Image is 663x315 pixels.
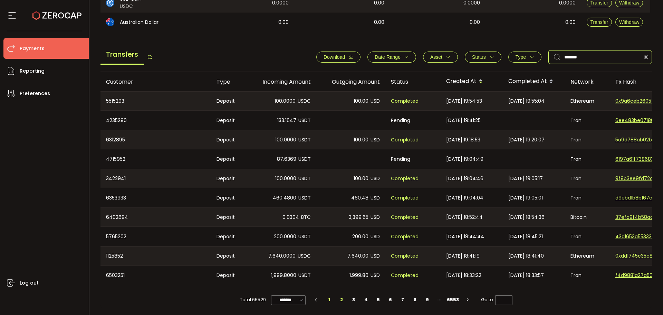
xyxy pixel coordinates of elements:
span: 100.00 [354,97,368,105]
span: USDT [298,194,311,202]
span: 460.48 [351,194,368,202]
span: [DATE] 18:41:40 [508,252,544,260]
span: USD [371,136,380,144]
span: 100.0000 [275,136,296,144]
div: Tron [565,149,610,169]
span: [DATE] 19:54:53 [446,97,482,105]
span: Pending [391,155,410,163]
span: 200.0000 [274,233,296,241]
div: Deposit [211,130,247,149]
span: USD [371,252,380,260]
div: 6503251 [100,266,211,285]
span: Withdraw [619,19,639,25]
div: Deposit [211,266,247,285]
div: Created At [441,76,503,87]
span: 460.4800 [273,194,296,202]
div: Deposit [211,188,247,207]
span: USDT [298,175,311,183]
div: 3422941 [100,169,211,188]
li: 8 [409,295,421,305]
span: Completed [391,136,419,144]
div: Bitcoin [565,208,610,226]
span: 0.00 [374,18,384,26]
div: 4235290 [100,111,211,130]
div: Status [385,78,441,86]
span: Type [516,54,526,60]
button: Download [316,52,361,63]
span: Australian Dollar [120,19,158,26]
span: USDC [298,97,311,105]
span: Completed [391,97,419,105]
span: [DATE] 19:04:46 [446,175,483,183]
span: Transfers [100,45,144,65]
div: Ethereum [565,247,610,265]
div: 6402694 [100,208,211,226]
div: Deposit [211,149,247,169]
span: USDC [298,252,311,260]
span: 0.00 [278,18,289,26]
li: 7 [396,295,409,305]
span: 7,640.0000 [268,252,296,260]
span: 100.00 [354,136,368,144]
div: 4715952 [100,149,211,169]
span: Date Range [375,54,401,60]
span: 7,640.00 [347,252,368,260]
div: Completed At [503,76,565,87]
div: 6353933 [100,188,211,207]
span: 0.00 [470,18,480,26]
span: 100.00 [354,175,368,183]
img: aud_portfolio.svg [106,18,114,26]
span: Status [472,54,486,60]
span: 3,399.65 [349,213,368,221]
span: [DATE] 18:33:57 [508,271,544,279]
span: 87.6369 [277,155,296,163]
div: Tron [565,266,610,285]
span: Asset [430,54,442,60]
li: 5 [372,295,384,305]
li: 6 [384,295,397,305]
span: 200.00 [352,233,368,241]
span: [DATE] 18:52:44 [446,213,483,221]
span: Completed [391,175,419,183]
button: Asset [423,52,458,63]
span: [DATE] 19:04:04 [446,194,483,202]
button: Withdraw [615,18,643,27]
span: USDT [298,155,311,163]
li: 4 [360,295,372,305]
span: USD [371,213,380,221]
span: [DATE] 19:05:01 [508,194,543,202]
span: Payments [20,44,45,54]
button: Date Range [367,52,416,63]
span: USD [371,233,380,241]
div: Type [211,78,247,86]
div: Tron [565,227,610,246]
div: Deposit [211,92,247,110]
li: 9 [421,295,433,305]
button: Type [508,52,541,63]
div: Deposit [211,208,247,226]
span: [DATE] 19:05:17 [508,175,543,183]
span: Go to [481,295,512,305]
button: Transfer [587,18,612,27]
span: Download [324,54,345,60]
span: USDT [298,233,311,241]
span: USDC [120,3,142,10]
div: Incoming Amount [247,78,316,86]
div: Chat Widget [628,282,663,315]
span: BTC [301,213,311,221]
span: [DATE] 19:04:49 [446,155,483,163]
span: USD [371,194,380,202]
span: [DATE] 19:55:04 [508,97,545,105]
span: [DATE] 18:33:22 [446,271,481,279]
span: Completed [391,213,419,221]
div: Tron [565,188,610,207]
span: USD [371,271,380,279]
span: 100.0000 [275,175,296,183]
div: Ethereum [565,92,610,110]
span: [DATE] 19:41:25 [446,117,481,124]
div: 5515293 [100,92,211,110]
span: USD [371,97,380,105]
span: USDT [298,136,311,144]
div: 6312895 [100,130,211,149]
span: [DATE] 19:18:53 [446,136,480,144]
